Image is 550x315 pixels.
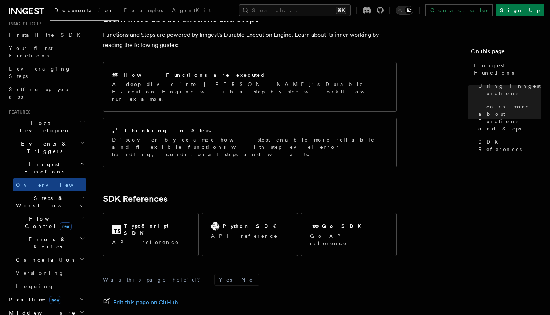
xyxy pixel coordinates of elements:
[124,127,211,134] h2: Thinking in Steps
[471,59,541,79] a: Inngest Functions
[478,103,541,132] span: Learn more about Functions and Steps
[237,274,259,285] button: No
[239,4,351,16] button: Search...⌘K
[103,30,397,50] p: Functions and Steps are powered by Inngest's Durable Execution Engine. Learn about its inner work...
[13,233,86,253] button: Errors & Retries
[16,270,64,276] span: Versioning
[475,79,541,100] a: Using Inngest Functions
[13,191,86,212] button: Steps & Workflows
[6,140,80,155] span: Events & Triggers
[301,213,397,256] a: Go SDKGo API reference
[113,297,178,308] span: Edit this page on GitHub
[475,100,541,135] a: Learn more about Functions and Steps
[16,283,54,289] span: Logging
[112,136,388,158] p: Discover by example how steps enable more reliable and flexible functions with step-level error h...
[16,182,91,188] span: Overview
[49,296,61,304] span: new
[103,118,397,167] a: Thinking in StepsDiscover by example how steps enable more reliable and flexible functions with s...
[6,137,86,158] button: Events & Triggers
[13,256,76,264] span: Cancellation
[6,178,86,293] div: Inngest Functions
[60,222,72,230] span: new
[124,7,163,13] span: Examples
[112,80,388,103] p: A deep dive into [PERSON_NAME]'s Durable Execution Engine with a step-by-step workflow run example.
[172,7,211,13] span: AgentKit
[474,62,541,76] span: Inngest Functions
[54,7,115,13] span: Documentation
[13,178,86,191] a: Overview
[103,194,168,204] a: SDK References
[13,194,82,209] span: Steps & Workflows
[9,45,53,58] span: Your first Functions
[9,66,71,79] span: Leveraging Steps
[103,213,199,256] a: TypeScript SDKAPI reference
[6,109,30,115] span: Features
[13,266,86,280] a: Versioning
[478,82,541,97] span: Using Inngest Functions
[103,62,397,112] a: How Functions are executedA deep dive into [PERSON_NAME]'s Durable Execution Engine with a step-b...
[9,86,72,100] span: Setting up your app
[6,42,86,62] a: Your first Functions
[124,222,190,237] h2: TypeScript SDK
[6,21,41,27] span: Inngest tour
[6,293,86,306] button: Realtimenew
[202,213,298,256] a: Python SDKAPI reference
[6,117,86,137] button: Local Development
[396,6,413,15] button: Toggle dark mode
[6,296,61,303] span: Realtime
[50,2,119,21] a: Documentation
[124,71,266,79] h2: How Functions are executed
[6,158,86,178] button: Inngest Functions
[13,253,86,266] button: Cancellation
[322,222,366,230] h2: Go SDK
[336,7,346,14] kbd: ⌘K
[496,4,544,16] a: Sign Up
[13,280,86,293] a: Logging
[223,222,280,230] h2: Python SDK
[13,236,80,250] span: Errors & Retries
[6,62,86,83] a: Leveraging Steps
[168,2,215,20] a: AgentKit
[9,32,85,38] span: Install the SDK
[211,232,280,240] p: API reference
[112,239,190,246] p: API reference
[215,274,237,285] button: Yes
[6,28,86,42] a: Install the SDK
[478,138,541,153] span: SDK References
[119,2,168,20] a: Examples
[310,232,388,247] p: Go API reference
[13,215,81,230] span: Flow Control
[6,161,79,175] span: Inngest Functions
[6,83,86,103] a: Setting up your app
[475,135,541,156] a: SDK References
[13,212,86,233] button: Flow Controlnew
[103,276,205,283] p: Was this page helpful?
[471,47,541,59] h4: On this page
[103,297,178,308] a: Edit this page on GitHub
[6,119,80,134] span: Local Development
[425,4,493,16] a: Contact sales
